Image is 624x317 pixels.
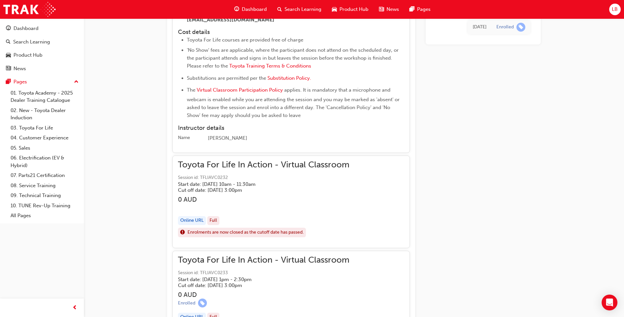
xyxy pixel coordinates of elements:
span: news-icon [6,66,11,72]
div: Full [207,216,219,225]
a: 06. Electrification (EV & Hybrid) [8,153,81,170]
span: prev-icon [72,304,77,312]
span: guage-icon [6,26,11,32]
div: Enrolled [496,24,514,30]
span: Dashboard [242,6,267,13]
h3: 0 AUD [178,196,349,203]
a: 07. Parts21 Certification [8,170,81,181]
button: DashboardSearch LearningProduct HubNews [3,21,81,76]
a: News [3,63,81,75]
span: News [387,6,399,13]
a: 08. Service Training [8,181,81,191]
a: Toyota Training Terms & Conditions [229,63,311,69]
button: Pages [3,76,81,88]
a: 05. Sales [8,143,81,153]
a: pages-iconPages [404,3,436,16]
div: Product Hub [13,51,42,59]
h5: Start date: [DATE] 10am - 11:30am [178,181,339,187]
span: search-icon [277,5,282,14]
a: Substitution Policy. [267,75,311,81]
a: news-iconNews [374,3,404,16]
div: Online URL [178,216,206,225]
a: All Pages [8,211,81,221]
span: guage-icon [234,5,239,14]
a: search-iconSearch Learning [272,3,327,16]
a: Dashboard [3,22,81,35]
h5: Cut off date: [DATE] 3:00pm [178,282,339,288]
h4: Cost details [178,29,404,36]
img: Trak [3,2,56,17]
div: News [13,65,26,72]
div: [PERSON_NAME] [208,134,404,142]
span: exclaim-icon [180,228,185,237]
span: learningRecordVerb_ENROLL-icon [516,23,525,32]
span: LB [612,6,618,13]
a: 10. TUNE Rev-Up Training [8,201,81,211]
span: car-icon [332,5,337,14]
div: Dashboard [13,25,38,32]
span: Pages [417,6,431,13]
span: Toyota For Life In Action - Virtual Classroom [178,161,349,169]
span: pages-icon [6,79,11,85]
span: Enrolments are now closed as the cutoff date has passed. [187,229,304,236]
div: Pages [13,78,27,86]
a: Product Hub [3,49,81,61]
div: Wed Jul 30 2025 19:49:11 GMT+0800 (Australian Western Standard Time) [473,23,487,31]
span: Substitutions are permitted per the [187,75,266,81]
div: Open Intercom Messenger [602,295,617,310]
span: pages-icon [410,5,414,14]
span: 'No Show' fees are applicable, where the participant does not attend on the scheduled day, or the... [187,47,400,69]
span: Session id: TFLIAVC0233 [178,269,349,277]
span: search-icon [6,39,11,45]
a: car-iconProduct Hub [327,3,374,16]
h4: Instructor details [178,125,404,132]
a: 02. New - Toyota Dealer Induction [8,105,81,123]
span: Product Hub [339,6,368,13]
a: 04. Customer Experience [8,133,81,143]
span: Search Learning [285,6,321,13]
span: applies. It is mandatory that a microphone and webcam is enabled while you are attending the sess... [187,87,401,118]
div: Search Learning [13,38,50,46]
span: The [187,87,195,93]
h5: Start date: [DATE] 1pm - 2:30pm [178,276,339,282]
a: 01. Toyota Academy - 2025 Dealer Training Catalogue [8,88,81,105]
a: 03. Toyota For Life [8,123,81,133]
div: Name [178,134,190,141]
span: Toyota For Life courses are provided free of charge [187,37,303,43]
span: car-icon [6,52,11,58]
span: [EMAIL_ADDRESS][DOMAIN_NAME] [187,17,274,23]
div: Enrolled [178,300,195,306]
a: guage-iconDashboard [229,3,272,16]
span: news-icon [379,5,384,14]
span: Toyota For Life In Action - Virtual Classroom [178,256,349,264]
button: Toyota For Life In Action - Virtual ClassroomSession id: TFLIAVC0232Start date: [DATE] 10am - 11:... [178,161,404,243]
a: Search Learning [3,36,81,48]
h3: 0 AUD [178,291,349,299]
button: LB [609,4,621,15]
a: 09. Technical Training [8,190,81,201]
a: Virtual Classroom Participation Policy [197,87,283,93]
span: up-icon [74,78,79,86]
span: learningRecordVerb_ENROLL-icon [198,299,207,307]
span: Session id: TFLIAVC0232 [178,174,349,182]
h5: Cut off date: [DATE] 3:00pm [178,187,339,193]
